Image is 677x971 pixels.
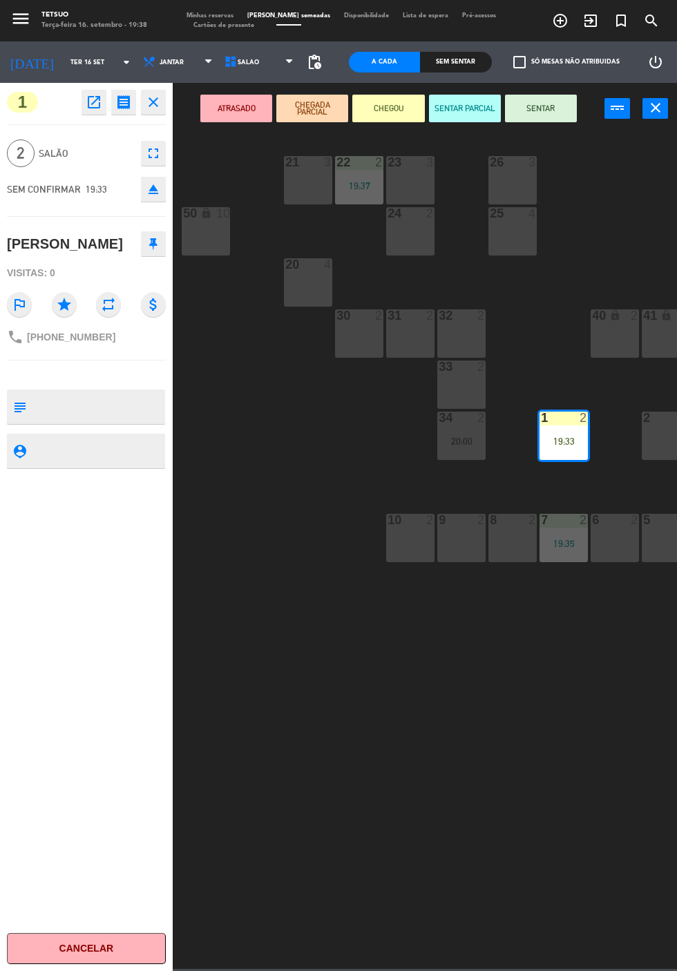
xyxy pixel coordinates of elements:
[513,56,526,68] span: check_box_outline_blank
[141,90,166,115] button: close
[324,258,332,271] div: 4
[118,54,135,70] i: arrow_drop_down
[631,514,639,526] div: 2
[111,90,136,115] button: receipt
[604,98,630,119] button: power_input
[285,258,286,271] div: 20
[7,184,81,195] span: SEM CONFIRMAR
[580,514,588,526] div: 2
[643,309,644,322] div: 41
[183,207,184,220] div: 50
[426,156,435,169] div: 3
[660,309,672,321] i: lock
[541,514,542,526] div: 7
[10,8,31,29] i: menu
[426,207,435,220] div: 2
[7,933,166,964] button: Cancelar
[145,181,162,198] i: eject
[477,412,486,424] div: 2
[437,436,486,446] div: 20:00
[86,184,107,195] span: 19:33
[96,292,121,317] i: repeat
[337,12,396,19] span: Disponibilidade
[513,56,620,68] label: Só mesas não atribuidas
[528,156,537,169] div: 3
[642,98,668,119] button: close
[86,94,102,110] i: open_in_new
[582,12,599,29] i: exit_to_app
[7,329,23,345] i: phone
[349,52,420,73] div: A cada
[477,360,486,373] div: 2
[12,399,27,414] i: subject
[420,52,491,73] div: Sem sentar
[541,412,542,424] div: 1
[324,156,332,169] div: 3
[216,207,230,220] div: 10
[426,309,435,322] div: 2
[7,292,32,317] i: outlined_flag
[352,95,424,122] button: CHEGOU
[396,12,455,19] span: Lista de espera
[180,12,240,19] span: Minhas reservas
[426,514,435,526] div: 2
[540,436,588,446] div: 19:33
[238,59,259,66] span: Salão
[39,146,134,162] span: Salão
[141,292,166,317] i: attach_money
[187,22,261,28] span: Cartões de presente
[609,309,621,321] i: lock
[141,177,166,202] button: eject
[643,514,644,526] div: 5
[335,181,383,191] div: 19:37
[145,94,162,110] i: close
[528,514,537,526] div: 2
[160,59,184,66] span: Jantar
[613,12,629,29] i: turned_in_not
[7,92,38,113] span: 1
[240,12,337,19] span: [PERSON_NAME] semeadas
[52,292,77,317] i: star
[647,99,664,116] i: close
[647,54,664,70] i: power_settings_new
[7,233,123,256] div: [PERSON_NAME]
[552,12,569,29] i: add_circle_outline
[375,156,383,169] div: 2
[10,8,31,32] button: menu
[200,207,212,219] i: lock
[643,12,660,29] i: search
[429,95,501,122] button: SENTAR PARCIAL
[540,539,588,548] div: 19:35
[27,331,115,343] span: [PHONE_NUMBER]
[505,95,577,122] button: SENTAR
[643,412,644,424] div: 2
[592,309,593,322] div: 40
[41,21,147,31] div: Terça-feira 16. setembro - 19:38
[7,261,166,285] div: Visitas: 0
[477,514,486,526] div: 2
[276,95,348,122] button: CHEGADA PARCIAL
[141,141,166,166] button: fullscreen
[115,94,132,110] i: receipt
[336,309,337,322] div: 30
[592,514,593,526] div: 6
[12,443,27,459] i: person_pin
[7,140,35,167] span: 2
[41,10,147,21] div: Tetsuo
[82,90,106,115] button: open_in_new
[336,156,337,169] div: 22
[285,156,286,169] div: 21
[200,95,272,122] button: ATRASADO
[145,145,162,162] i: fullscreen
[580,412,588,424] div: 2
